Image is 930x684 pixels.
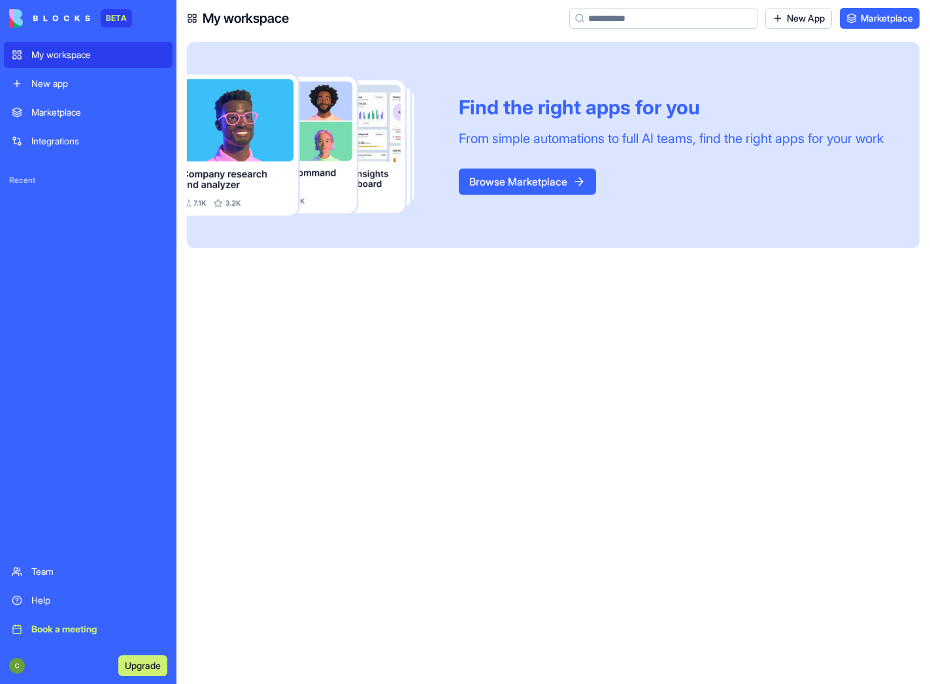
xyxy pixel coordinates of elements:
[840,8,920,29] a: Marketplace
[31,594,165,607] div: Help
[118,655,167,676] button: Upgrade
[31,48,165,61] div: My workspace
[4,559,173,585] a: Team
[4,175,173,186] span: Recent
[118,659,167,672] a: Upgrade
[459,175,596,188] a: Browse Marketplace
[9,9,90,27] img: logo
[4,128,173,154] a: Integrations
[9,658,25,674] img: ACg8ocKpaIRooS_hwxZK-2v2Elt9IRfIKrRIO123ylAUqRET4xCtBg=s96-c
[31,623,165,636] div: Book a meeting
[9,9,132,27] a: BETA
[765,8,832,29] a: New App
[101,9,132,27] div: BETA
[459,129,884,148] div: From simple automations to full AI teams, find the right apps for your work
[4,587,173,613] a: Help
[31,106,165,119] div: Marketplace
[4,616,173,642] a: Book a meeting
[31,135,165,148] div: Integrations
[4,42,173,68] a: My workspace
[31,565,165,578] div: Team
[459,169,596,195] button: Browse Marketplace
[203,9,289,27] h4: My workspace
[31,77,165,90] div: New app
[459,95,884,119] div: Find the right apps for you
[4,99,173,125] a: Marketplace
[4,71,173,97] a: New app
